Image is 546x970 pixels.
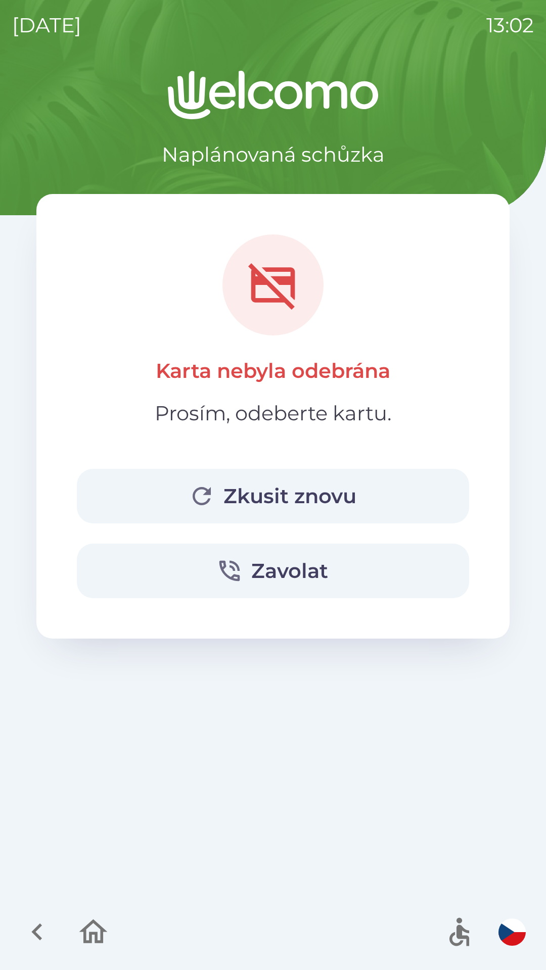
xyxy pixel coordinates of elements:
p: Naplánovaná schůzka [162,139,385,170]
p: Prosím, odeberte kartu. [155,398,391,428]
button: Zkusit znovu [77,469,469,523]
p: 13:02 [486,10,534,40]
p: [DATE] [12,10,81,40]
img: Logo [36,71,510,119]
img: cs flag [498,918,526,946]
button: Zavolat [77,544,469,598]
p: Karta nebyla odebrána [156,356,390,386]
